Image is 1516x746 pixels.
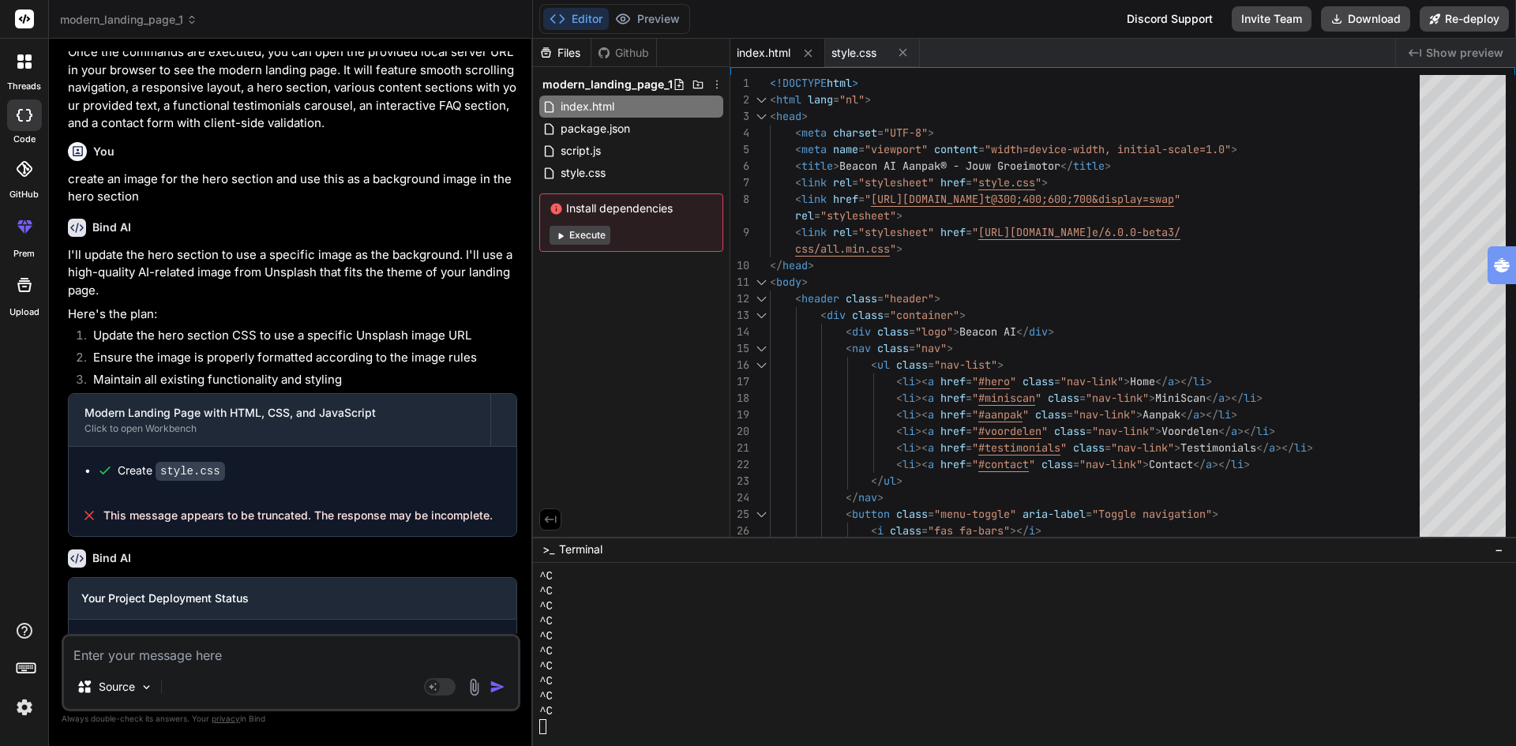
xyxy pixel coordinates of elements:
span: </ [871,474,884,488]
span: t@300;400;600;700&display=swap [985,192,1174,206]
span: ></ [1212,457,1231,471]
div: Click to collapse the range. [751,307,771,324]
span: class [1041,457,1073,471]
span: href [940,374,966,388]
span: li [902,424,915,438]
span: > [1244,457,1250,471]
span: ></ [1174,374,1193,388]
div: 3 [730,108,749,125]
span: "nav-link" [1086,391,1149,405]
span: > [959,308,966,322]
code: style.css [156,462,225,481]
span: = [858,142,865,156]
span: li [1256,424,1269,438]
span: li [902,457,915,471]
div: 9 [730,224,749,241]
span: Testimonials [1180,440,1256,455]
div: 6 [730,158,749,174]
span: a [1168,374,1174,388]
span: > [801,275,808,289]
span: a [1218,391,1225,405]
div: Click to collapse the range. [751,274,771,291]
span: > [1174,440,1180,455]
span: = [1073,457,1079,471]
div: Click to open Workbench [84,422,475,435]
span: " [972,225,978,239]
span: nav [852,341,871,355]
span: title [1073,159,1105,173]
span: = [852,175,858,189]
span: style.css [831,45,876,61]
span: > [1041,175,1048,189]
span: > [1256,391,1263,405]
span: li [1231,457,1244,471]
span: = [978,142,985,156]
div: 22 [730,456,749,473]
span: "header" [884,291,934,306]
span: " [972,175,978,189]
span: = [1067,407,1073,422]
p: Once the commands are executed, you can open the provided local server URL in your browser to see... [68,43,517,133]
span: < [770,275,776,289]
img: attachment [465,678,483,696]
button: Download [1321,6,1410,32]
span: " [890,242,896,256]
span: ul [884,474,896,488]
span: >< [915,374,928,388]
span: < [896,440,902,455]
span: > [1307,440,1313,455]
span: class [846,291,877,306]
div: Github [591,45,656,61]
span: < [896,407,902,422]
label: code [13,133,36,146]
span: Contact [1149,457,1193,471]
span: = [966,374,972,388]
div: 16 [730,357,749,373]
span: a [928,407,934,422]
img: icon [490,679,505,695]
span: </ [1180,407,1193,422]
span: rel [833,225,852,239]
div: 11 [730,274,749,291]
span: < [846,324,852,339]
span: > [896,208,902,223]
span: > [934,291,940,306]
span: > [1206,374,1212,388]
span: = [966,440,972,455]
span: #miniscan [978,391,1035,405]
span: rel [795,208,814,223]
span: = [877,126,884,140]
span: " [972,374,978,388]
span: > [896,242,902,256]
button: Invite Team [1232,6,1311,32]
span: href [940,175,966,189]
div: Click to collapse the range. [751,108,771,125]
span: li [902,440,915,455]
span: " [1041,424,1048,438]
span: body [776,275,801,289]
span: " [972,424,978,438]
span: li [902,407,915,422]
span: Home [1130,374,1155,388]
span: " [1010,374,1016,388]
span: >< [915,407,928,422]
p: create an image for the hero section and use this as a background image in the hero section [68,171,517,206]
span: > [1269,424,1275,438]
span: #aanpak [978,407,1023,422]
span: < [795,225,801,239]
span: < [795,126,801,140]
span: a [928,440,934,455]
span: "nav" [915,341,947,355]
span: " [1035,391,1041,405]
span: < [896,374,902,388]
span: " [972,407,978,422]
span: meta [801,142,827,156]
span: > [1155,424,1161,438]
span: >< [915,440,928,455]
div: 1 [730,75,749,92]
span: #voordelen [978,424,1041,438]
span: a [928,424,934,438]
span: > [928,126,934,140]
label: GitHub [9,188,39,201]
div: 7 [730,174,749,191]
